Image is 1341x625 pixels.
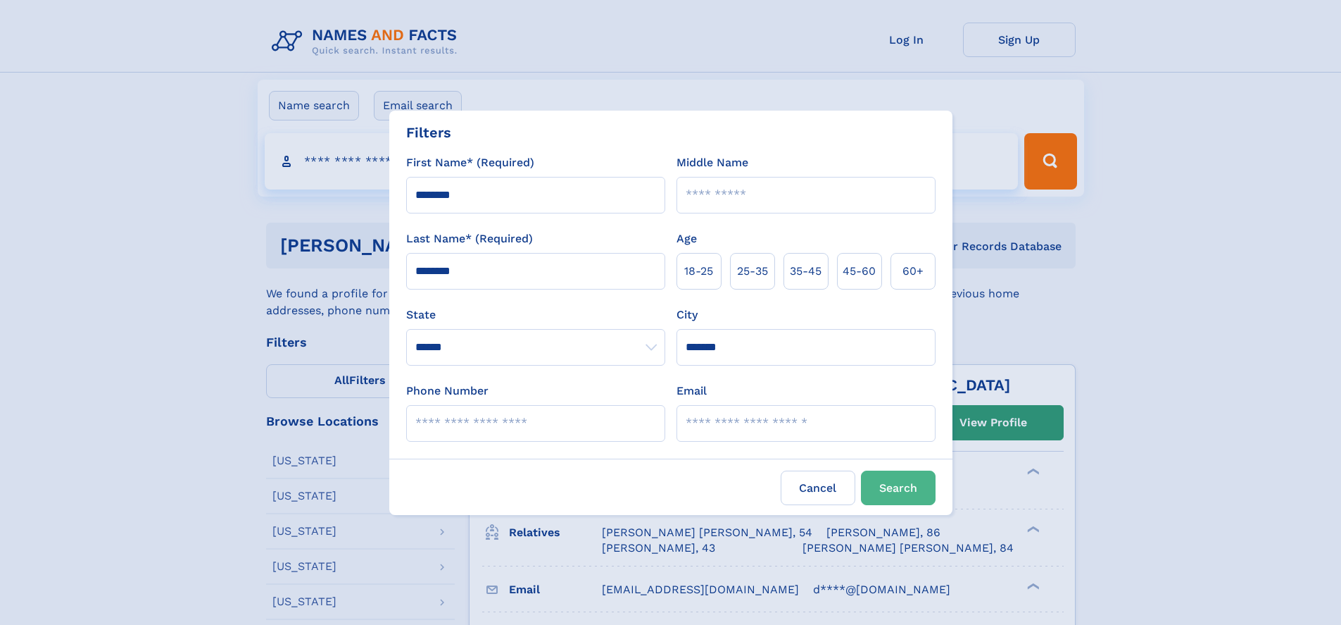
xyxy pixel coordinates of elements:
label: City [676,307,698,323]
label: Middle Name [676,154,748,171]
span: 35‑45 [790,263,821,280]
label: Cancel [781,471,855,505]
span: 18‑25 [684,263,713,280]
label: Email [676,383,707,400]
label: Age [676,230,697,247]
label: Last Name* (Required) [406,230,533,247]
label: State [406,307,665,323]
label: First Name* (Required) [406,154,534,171]
span: 45‑60 [843,263,876,280]
span: 25‑35 [737,263,768,280]
div: Filters [406,122,451,143]
label: Phone Number [406,383,489,400]
span: 60+ [902,263,924,280]
button: Search [861,471,936,505]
